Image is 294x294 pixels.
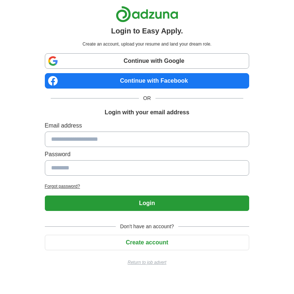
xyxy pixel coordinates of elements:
[45,121,250,130] label: Email address
[45,53,250,69] a: Continue with Google
[45,183,250,190] a: Forgot password?
[45,150,250,159] label: Password
[45,73,250,89] a: Continue with Facebook
[116,6,178,22] img: Adzuna logo
[45,235,250,250] button: Create account
[105,108,189,117] h1: Login with your email address
[45,259,250,266] a: Return to job advert
[46,41,248,47] p: Create an account, upload your resume and land your dream role.
[45,196,250,211] button: Login
[45,239,250,245] a: Create account
[116,223,179,230] span: Don't have an account?
[139,94,155,102] span: OR
[111,25,183,36] h1: Login to Easy Apply.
